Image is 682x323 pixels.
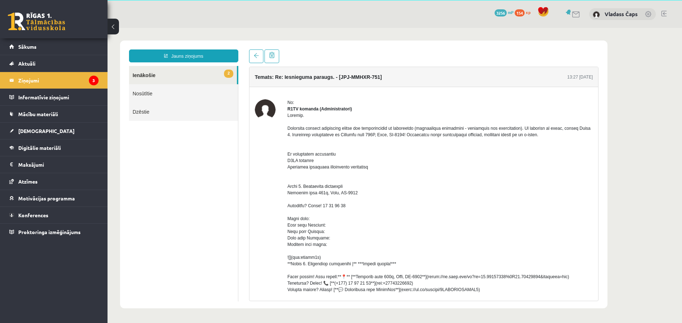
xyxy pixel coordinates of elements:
[22,22,131,34] a: Jauns ziņojums
[18,89,99,105] legend: Informatīvie ziņojumi
[9,123,99,139] a: [DEMOGRAPHIC_DATA]
[9,89,99,105] a: Informatīvie ziņojumi
[22,75,130,93] a: Dzēstie
[460,46,485,52] div: 13:27 [DATE]
[9,139,99,156] a: Digitālie materiāli
[8,13,65,30] a: Rīgas 1. Tālmācības vidusskola
[9,156,99,173] a: Maksājumi
[18,60,35,67] span: Aktuāli
[495,9,514,15] a: 3256 mP
[18,144,61,151] span: Digitālie materiāli
[18,229,81,235] span: Proktoringa izmēģinājums
[22,38,129,56] a: 2Ienākošie
[180,79,244,84] strong: R1TV komanda (Administratori)
[515,9,525,16] span: 154
[9,207,99,223] a: Konferences
[9,72,99,89] a: Ziņojumi3
[116,42,126,50] span: 2
[495,9,507,16] span: 3256
[9,190,99,206] a: Motivācijas programma
[18,72,99,89] legend: Ziņojumi
[18,43,37,50] span: Sākums
[18,128,75,134] span: [DEMOGRAPHIC_DATA]
[515,9,534,15] a: 154 xp
[18,178,38,185] span: Atzīmes
[526,9,530,15] span: xp
[18,111,58,117] span: Mācību materiāli
[593,11,600,18] img: Vladass Čaps
[18,212,48,218] span: Konferences
[9,106,99,122] a: Mācību materiāli
[180,71,485,78] div: No:
[18,156,99,173] legend: Maksājumi
[9,55,99,72] a: Aktuāli
[89,76,99,85] i: 3
[18,195,75,201] span: Motivācijas programma
[9,38,99,55] a: Sākums
[9,173,99,190] a: Atzīmes
[147,46,275,52] h4: Temats: Re: Iesnieguma paraugs. - [JPJ-MMHXR-751]
[9,224,99,240] a: Proktoringa izmēģinājums
[147,71,168,92] img: R1TV komanda
[605,10,638,18] a: Vladass Čaps
[508,9,514,15] span: mP
[22,56,130,75] a: Nosūtītie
